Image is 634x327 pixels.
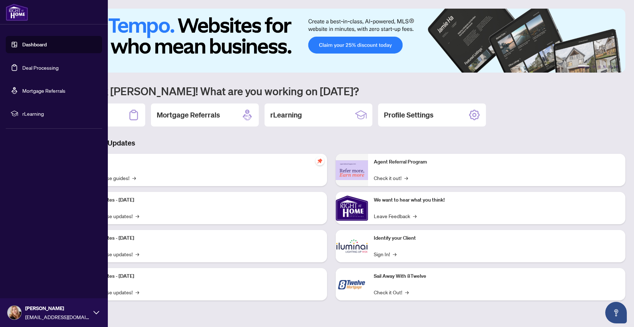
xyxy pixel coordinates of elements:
[336,192,368,224] img: We want to hear what you think!
[75,196,321,204] p: Platform Updates - [DATE]
[135,288,139,296] span: →
[578,65,589,68] button: 1
[6,4,28,21] img: logo
[598,65,601,68] button: 3
[75,158,321,166] p: Self-Help
[405,288,409,296] span: →
[22,87,65,94] a: Mortgage Referrals
[615,65,618,68] button: 6
[374,272,620,280] p: Sail Away With 8Twelve
[604,65,607,68] button: 4
[8,306,21,319] img: Profile Icon
[592,65,595,68] button: 2
[374,234,620,242] p: Identify your Client
[404,174,408,182] span: →
[374,212,417,220] a: Leave Feedback→
[22,110,97,118] span: rLearning
[605,302,627,323] button: Open asap
[610,65,612,68] button: 5
[157,110,220,120] h2: Mortgage Referrals
[25,313,90,321] span: [EMAIL_ADDRESS][DOMAIN_NAME]
[316,157,324,165] span: pushpin
[374,250,396,258] a: Sign In!→
[132,174,136,182] span: →
[336,230,368,262] img: Identify your Client
[37,84,625,98] h1: Welcome back [PERSON_NAME]! What are you working on [DATE]?
[135,212,139,220] span: →
[336,268,368,300] img: Sail Away With 8Twelve
[135,250,139,258] span: →
[75,234,321,242] p: Platform Updates - [DATE]
[374,288,409,296] a: Check it Out!→
[393,250,396,258] span: →
[37,138,625,148] h3: Brokerage & Industry Updates
[270,110,302,120] h2: rLearning
[413,212,417,220] span: →
[22,64,59,71] a: Deal Processing
[374,196,620,204] p: We want to hear what you think!
[25,304,90,312] span: [PERSON_NAME]
[384,110,433,120] h2: Profile Settings
[22,41,47,48] a: Dashboard
[75,272,321,280] p: Platform Updates - [DATE]
[37,9,625,73] img: Slide 0
[374,158,620,166] p: Agent Referral Program
[336,160,368,180] img: Agent Referral Program
[374,174,408,182] a: Check it out!→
